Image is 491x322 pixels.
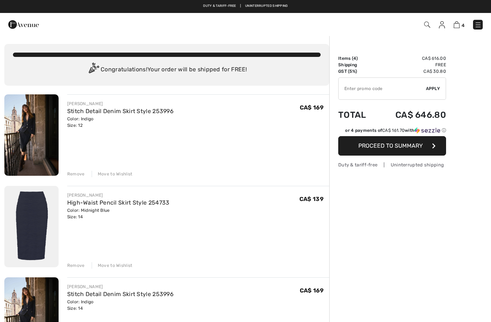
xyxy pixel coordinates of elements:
[338,55,376,62] td: Items ( )
[4,94,59,176] img: Stitch Detail Denim Skirt Style 253996
[67,116,174,129] div: Color: Indigo Size: 12
[454,20,464,29] a: 4
[338,161,446,168] div: Duty & tariff-free | Uninterrupted shipping
[86,63,101,77] img: Congratulation2.svg
[8,17,39,32] img: 1ère Avenue
[67,262,85,269] div: Remove
[376,62,446,68] td: Free
[426,85,440,92] span: Apply
[382,128,405,133] span: CA$ 161.70
[67,100,174,107] div: [PERSON_NAME]
[338,103,376,127] td: Total
[67,171,85,177] div: Remove
[424,22,430,28] img: Search
[439,21,445,28] img: My Info
[67,199,170,206] a: High-Waist Pencil Skirt Style 254733
[376,103,446,127] td: CA$ 646.80
[4,186,59,267] img: High-Waist Pencil Skirt Style 254733
[67,299,174,312] div: Color: Indigo Size: 14
[474,21,482,28] img: Menu
[358,142,423,149] span: Proceed to Summary
[376,55,446,62] td: CA$ 616.00
[67,108,174,115] a: Stitch Detail Denim Skirt Style 253996
[345,127,446,134] div: or 4 payments of with
[414,127,440,134] img: Sezzle
[67,291,174,298] a: Stitch Detail Denim Skirt Style 253996
[300,104,323,111] span: CA$ 169
[13,63,321,77] div: Congratulations! Your order will be shipped for FREE!
[339,78,426,99] input: Promo code
[376,68,446,75] td: CA$ 30.80
[353,56,356,61] span: 4
[338,136,446,156] button: Proceed to Summary
[92,171,133,177] div: Move to Wishlist
[338,62,376,68] td: Shipping
[8,21,39,27] a: 1ère Avenue
[92,262,133,269] div: Move to Wishlist
[462,23,464,28] span: 4
[338,127,446,136] div: or 4 payments ofCA$ 161.70withSezzle Click to learn more about Sezzle
[454,21,460,28] img: Shopping Bag
[300,287,323,294] span: CA$ 169
[67,192,170,198] div: [PERSON_NAME]
[67,207,170,220] div: Color: Midnight Blue Size: 14
[299,196,323,202] span: CA$ 139
[338,68,376,75] td: GST (5%)
[67,283,174,290] div: [PERSON_NAME]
